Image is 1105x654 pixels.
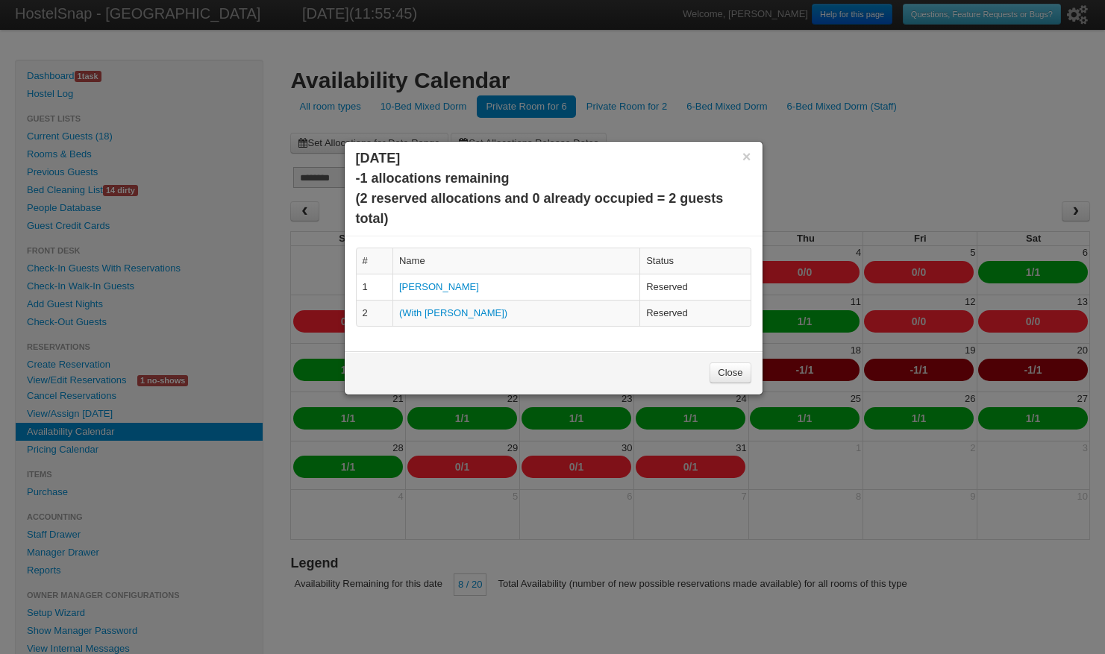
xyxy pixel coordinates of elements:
[356,274,392,300] td: 1
[710,362,751,383] a: Close
[742,150,751,163] button: ×
[356,148,751,229] h3: [DATE] -1 allocations remaining (2 reserved allocations and 0 already occupied = 2 guests total)
[639,274,750,300] td: Reserved
[392,248,639,274] td: Name
[399,281,479,292] a: [PERSON_NAME]
[356,248,392,274] td: #
[399,307,507,318] a: (With [PERSON_NAME])
[639,300,750,326] td: Reserved
[356,300,392,326] td: 2
[639,248,750,274] td: Status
